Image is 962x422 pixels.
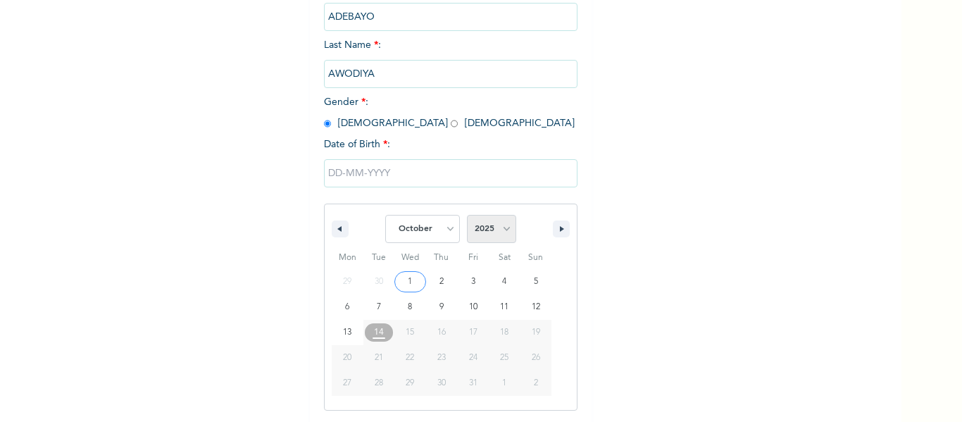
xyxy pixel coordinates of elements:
[437,345,446,371] span: 23
[332,345,363,371] button: 20
[426,247,458,269] span: Thu
[324,159,577,187] input: DD-MM-YYYY
[406,320,414,345] span: 15
[394,371,426,396] button: 29
[489,345,520,371] button: 25
[394,320,426,345] button: 15
[520,269,551,294] button: 5
[332,320,363,345] button: 13
[377,294,381,320] span: 7
[375,345,383,371] span: 21
[332,294,363,320] button: 6
[532,294,540,320] span: 12
[324,97,575,128] span: Gender : [DEMOGRAPHIC_DATA] [DEMOGRAPHIC_DATA]
[324,60,577,88] input: Enter your last name
[437,371,446,396] span: 30
[324,137,390,152] span: Date of Birth :
[426,371,458,396] button: 30
[426,269,458,294] button: 2
[489,269,520,294] button: 4
[363,294,395,320] button: 7
[520,247,551,269] span: Sun
[457,320,489,345] button: 17
[532,320,540,345] span: 19
[343,371,351,396] span: 27
[489,247,520,269] span: Sat
[332,247,363,269] span: Mon
[471,269,475,294] span: 3
[439,294,444,320] span: 9
[332,371,363,396] button: 27
[394,269,426,294] button: 1
[439,269,444,294] span: 2
[457,247,489,269] span: Fri
[406,345,414,371] span: 22
[500,294,508,320] span: 11
[363,247,395,269] span: Tue
[406,371,414,396] span: 29
[363,345,395,371] button: 21
[469,371,477,396] span: 31
[343,320,351,345] span: 13
[489,294,520,320] button: 11
[426,294,458,320] button: 9
[394,345,426,371] button: 22
[469,294,477,320] span: 10
[408,294,412,320] span: 8
[363,371,395,396] button: 28
[469,320,477,345] span: 17
[457,345,489,371] button: 24
[437,320,446,345] span: 16
[489,320,520,345] button: 18
[426,320,458,345] button: 16
[532,345,540,371] span: 26
[469,345,477,371] span: 24
[363,320,395,345] button: 14
[457,269,489,294] button: 3
[534,269,538,294] span: 5
[394,294,426,320] button: 8
[520,320,551,345] button: 19
[324,3,577,31] input: Enter your first name
[457,371,489,396] button: 31
[426,345,458,371] button: 23
[500,320,508,345] span: 18
[500,345,508,371] span: 25
[394,247,426,269] span: Wed
[374,320,384,345] span: 14
[457,294,489,320] button: 10
[520,294,551,320] button: 12
[520,345,551,371] button: 26
[343,345,351,371] span: 20
[408,269,412,294] span: 1
[345,294,349,320] span: 6
[375,371,383,396] span: 28
[502,269,506,294] span: 4
[324,40,577,79] span: Last Name :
